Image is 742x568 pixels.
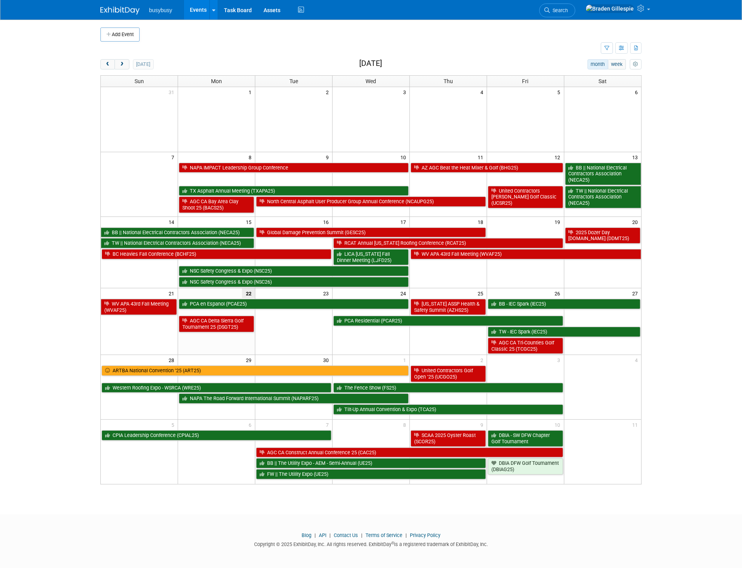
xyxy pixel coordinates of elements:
[366,78,376,84] span: Wed
[179,299,409,309] a: PCA en Espanol (PCAE25)
[248,152,255,162] span: 8
[586,4,634,13] img: Braden Gillespie
[565,163,641,185] a: BB || National Electrical Contractors Association (NECA25)
[256,458,486,468] a: BB || The Utility Expo - AEM - Semi-Annual (UE25)
[480,87,487,97] span: 4
[302,532,311,538] a: Blog
[557,87,564,97] span: 5
[488,338,563,354] a: AGC CA Tri-Counties Golf Classic 25 (TCGC25)
[477,217,487,227] span: 18
[554,420,564,430] span: 10
[333,404,563,415] a: Tilt-Up Annual Convention & Expo (TCA25)
[444,78,453,84] span: Thu
[256,197,486,207] a: North Central Asphalt User Producer Group Annual Conference (NCAUPG25)
[248,87,255,97] span: 1
[245,217,255,227] span: 15
[179,316,254,332] a: AGC CA Delta Sierra Golf Tournament 25 (DSGT25)
[404,532,409,538] span: |
[411,249,641,259] a: WV APA 43rd Fall Meeting (WVAF25)
[319,532,326,538] a: API
[391,541,394,545] sup: ®
[102,430,331,441] a: CPIA Leadership Conference (CPIAL25)
[289,78,298,84] span: Tue
[100,27,140,42] button: Add Event
[168,355,178,365] span: 28
[168,288,178,298] span: 21
[100,7,140,15] img: ExhibitDay
[400,217,409,227] span: 17
[101,299,177,315] a: WV APA 43rd Fall Meeting (WVAF25)
[333,383,563,393] a: The Fence Show (FS25)
[135,78,144,84] span: Sun
[102,249,331,259] a: BC Heavies Fall Conference (BCHF25)
[522,78,529,84] span: Fri
[322,217,332,227] span: 16
[179,197,254,213] a: AGC CA Bay Area Clay Shoot 25 (BACS25)
[565,228,640,244] a: 2025 Dozer Day [DOMAIN_NAME] (DDMT25)
[327,532,333,538] span: |
[488,299,640,309] a: BB - IEC Spark (IEC25)
[179,277,409,287] a: NSC Safety Congress & Expo (NSC26)
[171,152,178,162] span: 7
[366,532,402,538] a: Terms of Service
[168,87,178,97] span: 31
[102,383,331,393] a: Western Roofing Expo - WSRCA (WRE25)
[554,288,564,298] span: 26
[402,420,409,430] span: 8
[411,430,486,446] a: SCAA 2025 Oyster Roast (SCOR25)
[248,420,255,430] span: 6
[359,59,382,68] h2: [DATE]
[168,217,178,227] span: 14
[539,4,575,17] a: Search
[488,458,563,474] a: DBIA DFW Golf Tournament (DBIAG25)
[488,327,640,337] a: TW - IEC Spark (IEC25)
[411,366,486,382] a: United Contractors Golf Open ’25 (UCGO25)
[242,288,255,298] span: 22
[211,78,222,84] span: Mon
[634,87,641,97] span: 6
[256,228,486,238] a: Global Damage Prevention Summit (GESC25)
[631,217,641,227] span: 20
[325,420,332,430] span: 7
[480,420,487,430] span: 9
[587,59,608,69] button: month
[256,469,486,479] a: FW || The Utility Expo (UE25)
[402,87,409,97] span: 3
[411,163,563,173] a: AZ AGC Beat the Heat Mixer & Golf (BHG25)
[179,266,409,276] a: NSC Safety Congress & Expo (NSC25)
[245,355,255,365] span: 29
[322,288,332,298] span: 23
[554,152,564,162] span: 12
[313,532,318,538] span: |
[333,249,409,265] a: LICA [US_STATE] Fall Dinner Meeting (LJFD25)
[411,299,486,315] a: [US_STATE] ASSP Health & Safety Summit (AZHS25)
[608,59,626,69] button: week
[334,532,358,538] a: Contact Us
[115,59,129,69] button: next
[477,288,487,298] span: 25
[322,355,332,365] span: 30
[256,448,563,458] a: AGC CA Construct Annual Conference 25 (CAC25)
[557,355,564,365] span: 3
[333,238,563,248] a: RCAT Annual [US_STATE] Roofing Conference (RCAT25)
[488,430,563,446] a: DBIA - SW DFW Chapter Golf Tournament
[598,78,607,84] span: Sat
[102,366,409,376] a: ARTBA National Convention ’25 (ART25)
[480,355,487,365] span: 2
[325,152,332,162] span: 9
[402,355,409,365] span: 1
[631,152,641,162] span: 13
[554,217,564,227] span: 19
[171,420,178,430] span: 5
[410,532,440,538] a: Privacy Policy
[100,59,115,69] button: prev
[101,238,254,248] a: TW || National Electrical Contractors Association (NECA25)
[400,288,409,298] span: 24
[633,62,638,67] i: Personalize Calendar
[477,152,487,162] span: 11
[550,7,568,13] span: Search
[179,163,409,173] a: NAPA IMPACT Leadership Group Conference
[488,186,563,208] a: United Contractors [PERSON_NAME] Golf Classic (UCSR25)
[149,7,172,13] span: busybusy
[325,87,332,97] span: 2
